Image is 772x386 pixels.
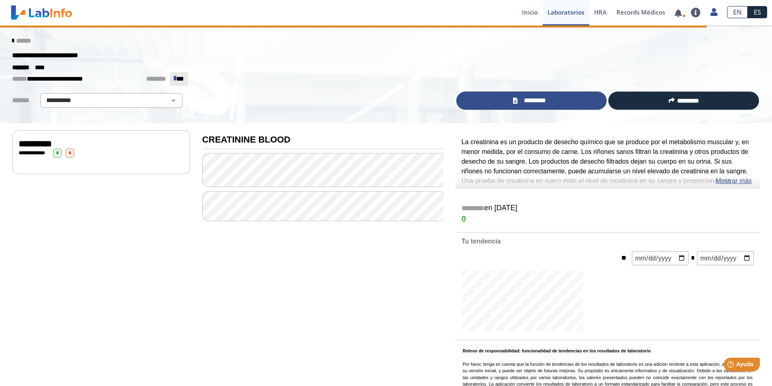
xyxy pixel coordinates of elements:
[462,204,754,213] h5: en [DATE]
[594,8,607,16] span: HRA
[727,6,748,18] a: EN
[748,6,767,18] a: ES
[462,214,754,224] h4: 0
[716,176,752,186] a: Mostrar más
[632,251,689,265] input: mm/dd/yyyy
[700,354,763,377] iframe: Help widget launcher
[697,251,754,265] input: mm/dd/yyyy
[462,238,501,245] b: Tu tendencia
[202,134,291,145] b: CREATININE BLOOD
[462,137,754,224] p: La creatinina es un producto de desecho químico que se produce por el metabolismo muscular y, en ...
[463,348,651,353] b: Relevo de responsabilidad: funcionalidad de tendencias en los resultados de laboratorio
